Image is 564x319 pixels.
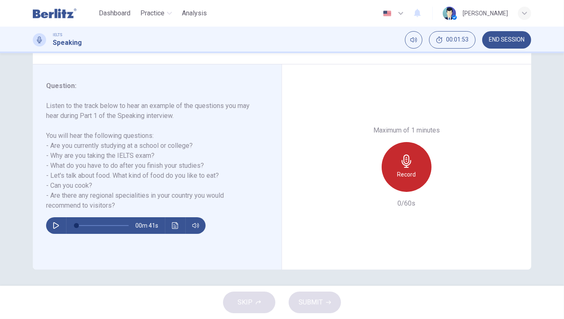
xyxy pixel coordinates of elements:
[182,8,207,18] span: Analysis
[429,31,476,49] button: 00:01:53
[99,8,130,18] span: Dashboard
[53,32,62,38] span: IELTS
[382,10,392,17] img: en
[397,169,416,179] h6: Record
[46,101,258,211] h6: Listen to the track below to hear an example of the questions you may hear during Part 1 of the S...
[429,31,476,49] div: Hide
[46,81,258,91] h6: Question :
[382,142,432,192] button: Record
[137,6,175,21] button: Practice
[96,6,134,21] button: Dashboard
[179,6,210,21] button: Analysis
[53,38,82,48] h1: Speaking
[33,5,76,22] img: Berlitz Latam logo
[135,217,165,234] span: 00m 41s
[489,37,525,43] span: END SESSION
[463,8,508,18] div: [PERSON_NAME]
[443,7,456,20] img: Profile picture
[33,5,96,22] a: Berlitz Latam logo
[405,31,422,49] div: Mute
[373,125,440,135] h6: Maximum of 1 minutes
[169,217,182,234] button: Click to see the audio transcription
[482,31,531,49] button: END SESSION
[140,8,164,18] span: Practice
[446,37,468,43] span: 00:01:53
[398,199,416,209] h6: 0/60s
